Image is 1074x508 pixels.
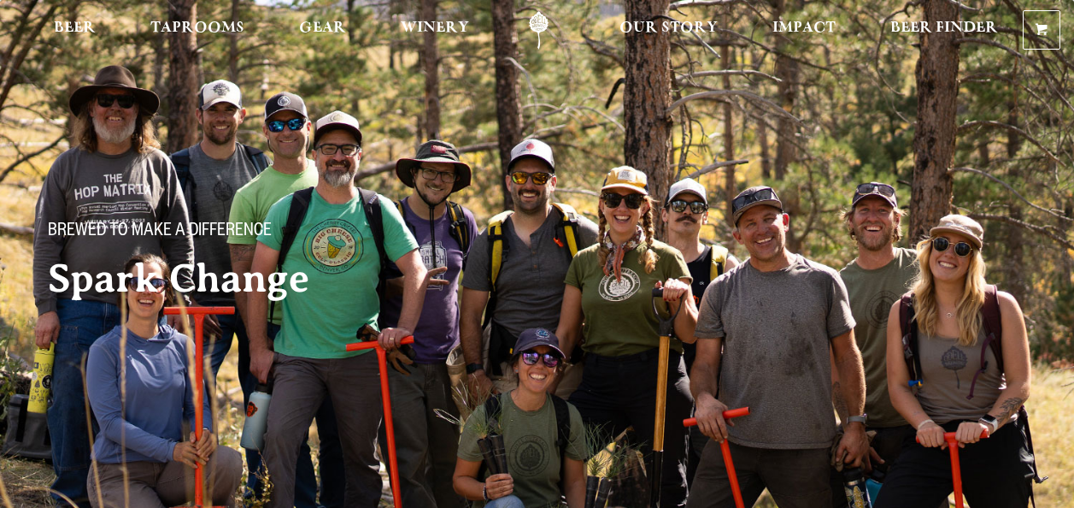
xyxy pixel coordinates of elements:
[139,11,255,50] a: Taprooms
[48,222,272,244] span: Brewed to make a difference
[43,11,107,50] a: Beer
[772,21,836,35] span: Impact
[890,21,998,35] span: Beer Finder
[150,21,244,35] span: Taprooms
[619,21,718,35] span: Our Story
[48,257,581,300] h2: Spark Change
[401,21,469,35] span: Winery
[507,11,571,50] a: Odell Home
[54,21,96,35] span: Beer
[299,21,346,35] span: Gear
[608,11,729,50] a: Our Story
[761,11,847,50] a: Impact
[390,11,480,50] a: Winery
[288,11,357,50] a: Gear
[879,11,1009,50] a: Beer Finder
